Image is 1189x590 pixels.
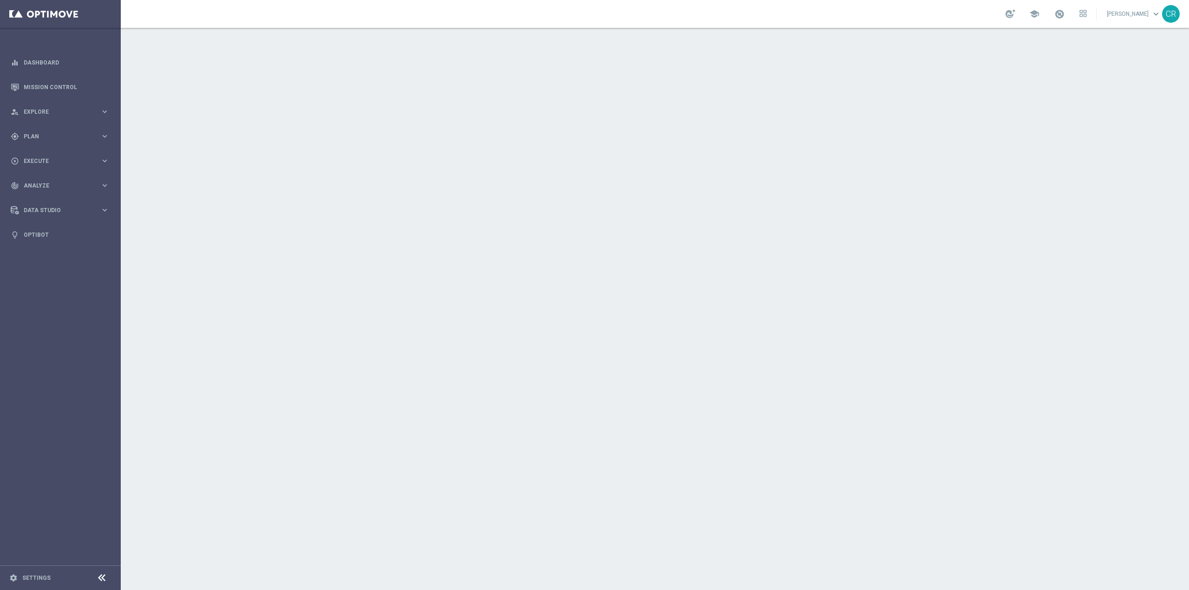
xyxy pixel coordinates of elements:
[11,222,109,247] div: Optibot
[1162,5,1180,23] div: CR
[24,207,100,213] span: Data Studio
[11,108,100,116] div: Explore
[22,575,51,581] a: Settings
[11,132,100,141] div: Plan
[11,58,19,67] i: equalizer
[10,207,110,214] button: Data Studio keyboard_arrow_right
[100,156,109,165] i: keyboard_arrow_right
[1106,7,1162,21] a: [PERSON_NAME]keyboard_arrow_down
[100,206,109,214] i: keyboard_arrow_right
[100,132,109,141] i: keyboard_arrow_right
[11,157,100,165] div: Execute
[24,50,109,75] a: Dashboard
[11,75,109,99] div: Mission Control
[10,59,110,66] button: equalizer Dashboard
[10,133,110,140] button: gps_fixed Plan keyboard_arrow_right
[11,206,100,214] div: Data Studio
[11,108,19,116] i: person_search
[11,132,19,141] i: gps_fixed
[1151,9,1161,19] span: keyboard_arrow_down
[9,574,18,582] i: settings
[11,182,100,190] div: Analyze
[10,108,110,116] button: person_search Explore keyboard_arrow_right
[24,75,109,99] a: Mission Control
[10,182,110,189] button: track_changes Analyze keyboard_arrow_right
[24,183,100,188] span: Analyze
[11,231,19,239] i: lightbulb
[11,182,19,190] i: track_changes
[24,134,100,139] span: Plan
[100,181,109,190] i: keyboard_arrow_right
[10,231,110,239] button: lightbulb Optibot
[1029,9,1039,19] span: school
[24,158,100,164] span: Execute
[10,84,110,91] button: Mission Control
[10,157,110,165] button: play_circle_outline Execute keyboard_arrow_right
[11,157,19,165] i: play_circle_outline
[11,50,109,75] div: Dashboard
[24,109,100,115] span: Explore
[100,107,109,116] i: keyboard_arrow_right
[24,222,109,247] a: Optibot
